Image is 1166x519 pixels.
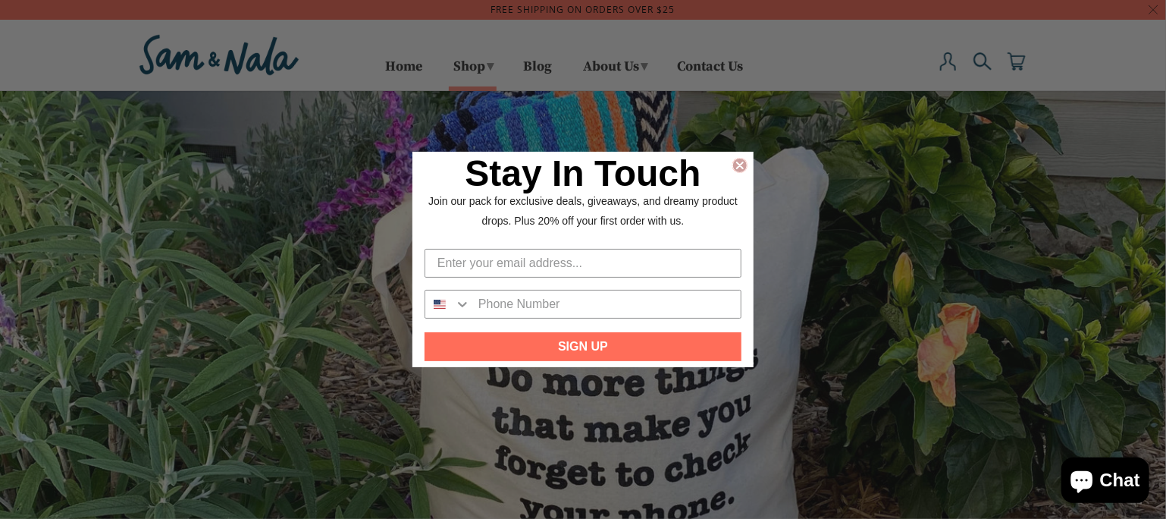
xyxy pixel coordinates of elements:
[434,298,446,310] img: United States
[732,158,748,173] button: Close dialog
[1057,458,1154,507] inbox-online-store-chat: Shopify online store chat
[425,249,741,278] input: Enter your email address...
[465,153,701,193] span: Stay In Touch
[471,291,741,318] input: Phone Number
[428,195,738,226] span: Join our pack for exclusive deals, giveaways, and dreamy product drops. Plus 20% off your first o...
[425,332,741,361] button: SIGN UP
[425,291,471,318] button: Search Countries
